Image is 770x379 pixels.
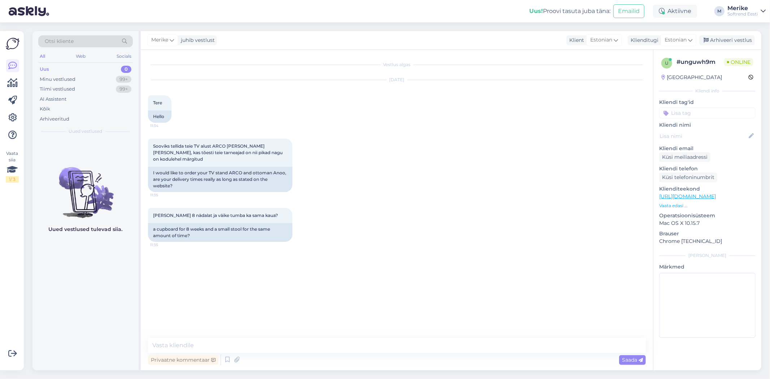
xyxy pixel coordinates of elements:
[659,88,756,94] div: Kliendi info
[153,213,278,218] span: [PERSON_NAME] 8 nädalat ja väike tumba ka sama kaua?
[628,36,658,44] div: Klienditugi
[75,52,87,61] div: Web
[659,252,756,259] div: [PERSON_NAME]
[653,5,697,18] div: Aktiivne
[622,357,643,363] span: Saada
[150,123,177,128] span: 11:34
[659,173,717,182] div: Küsi telefoninumbrit
[116,86,131,93] div: 99+
[613,4,644,18] button: Emailid
[590,36,612,44] span: Estonian
[148,223,292,242] div: a cupboard for 8 weeks and a small stool for the same amount of time?
[115,52,133,61] div: Socials
[727,5,758,11] div: Merike
[178,36,215,44] div: juhib vestlust
[40,96,66,103] div: AI Assistent
[153,143,284,162] span: Sooviks tellida teie TV alust ARCO [PERSON_NAME] [PERSON_NAME], kas tõesti teie tarneajad on nii ...
[49,226,123,233] p: Uued vestlused tulevad siia.
[6,150,19,183] div: Vaata siia
[659,99,756,106] p: Kliendi tag'id
[660,132,747,140] input: Lisa nimi
[659,238,756,245] p: Chrome [TECHNICAL_ID]
[665,36,687,44] span: Estonian
[659,152,710,162] div: Küsi meiliaadressi
[69,128,103,135] span: Uued vestlused
[727,11,758,17] div: Softrend Eesti
[153,100,162,105] span: Tere
[659,121,756,129] p: Kliendi nimi
[148,167,292,192] div: I would like to order your TV stand ARCO and ottoman Anoo, are your delivery times really as long...
[659,193,716,200] a: [URL][DOMAIN_NAME]
[40,105,50,113] div: Kõik
[727,5,766,17] a: MerikeSoftrend Eesti
[659,230,756,238] p: Brauser
[677,58,724,66] div: # unguwh9m
[45,38,74,45] span: Otsi kliente
[40,66,49,73] div: Uus
[699,35,755,45] div: Arhiveeri vestlus
[659,165,756,173] p: Kliendi telefon
[151,36,168,44] span: Merike
[116,76,131,83] div: 99+
[659,219,756,227] p: Mac OS X 10.15.7
[121,66,131,73] div: 0
[659,202,756,209] p: Vaata edasi ...
[32,154,139,219] img: No chats
[150,242,177,248] span: 11:35
[40,76,75,83] div: Minu vestlused
[714,6,725,16] div: M
[659,263,756,271] p: Märkmed
[661,74,722,81] div: [GEOGRAPHIC_DATA]
[148,110,171,123] div: Hello
[6,176,19,183] div: 1 / 3
[566,36,584,44] div: Klient
[148,355,218,365] div: Privaatne kommentaar
[40,86,75,93] div: Tiimi vestlused
[659,108,756,118] input: Lisa tag
[659,212,756,219] p: Operatsioonisüsteem
[529,8,543,14] b: Uus!
[529,7,610,16] div: Proovi tasuta juba täna:
[38,52,47,61] div: All
[148,77,646,83] div: [DATE]
[665,60,669,66] span: u
[659,185,756,193] p: Klienditeekond
[40,116,69,123] div: Arhiveeritud
[150,192,177,198] span: 11:35
[659,145,756,152] p: Kliendi email
[6,37,19,51] img: Askly Logo
[148,61,646,68] div: Vestlus algas
[724,58,753,66] span: Online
